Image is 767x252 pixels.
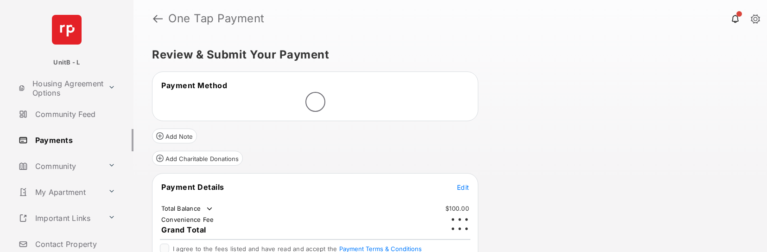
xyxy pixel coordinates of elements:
p: UnitB - L [53,58,80,67]
strong: One Tap Payment [168,13,265,24]
span: Edit [457,183,469,191]
button: Edit [457,182,469,192]
td: Total Balance [161,204,214,213]
span: Grand Total [161,225,206,234]
span: Payment Details [161,182,224,192]
td: $100.00 [445,204,469,213]
a: Community Feed [15,103,133,125]
img: svg+xml;base64,PHN2ZyB4bWxucz0iaHR0cDovL3d3dy53My5vcmcvMjAwMC9zdmciIHdpZHRoPSI2NCIgaGVpZ2h0PSI2NC... [52,15,82,45]
a: My Apartment [15,181,104,203]
button: Add Note [152,129,197,143]
span: Payment Method [161,81,227,90]
td: Convenience Fee [161,215,215,224]
a: Payments [15,129,133,151]
button: Add Charitable Donations [152,151,243,166]
h5: Review & Submit Your Payment [152,49,741,60]
a: Community [15,155,104,177]
a: Important Links [15,207,104,229]
a: Housing Agreement Options [15,77,104,99]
